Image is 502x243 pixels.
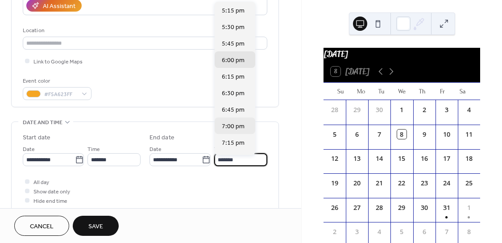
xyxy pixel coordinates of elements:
[392,83,412,101] div: We
[464,105,474,115] div: 4
[432,83,453,101] div: Fr
[222,105,245,115] span: 6:45 pm
[442,178,452,188] div: 24
[330,154,340,163] div: 12
[33,57,83,67] span: Link to Google Maps
[419,130,429,139] div: 9
[33,197,67,206] span: Hide end time
[43,2,75,11] div: AI Assistant
[222,6,245,16] span: 5:15 pm
[222,23,245,32] span: 5:30 pm
[442,203,452,213] div: 31
[33,178,49,187] span: All day
[419,105,429,115] div: 2
[23,76,90,86] div: Event color
[222,122,245,131] span: 7:00 pm
[419,227,429,237] div: 6
[464,154,474,163] div: 18
[23,133,50,142] div: Start date
[375,130,385,139] div: 7
[412,83,432,101] div: Th
[352,130,362,139] div: 6
[330,178,340,188] div: 19
[464,178,474,188] div: 25
[88,222,103,231] span: Save
[375,105,385,115] div: 30
[352,203,362,213] div: 27
[352,227,362,237] div: 3
[371,83,392,101] div: Tu
[419,154,429,163] div: 16
[222,39,245,49] span: 5:45 pm
[149,133,174,142] div: End date
[14,216,69,236] button: Cancel
[149,145,162,154] span: Date
[375,227,385,237] div: 4
[330,227,340,237] div: 2
[352,105,362,115] div: 29
[397,130,407,139] div: 8
[73,216,119,236] button: Save
[442,227,452,237] div: 7
[87,145,100,154] span: Time
[330,130,340,139] div: 5
[464,130,474,139] div: 11
[44,90,77,99] span: #F5A623FF
[330,203,340,213] div: 26
[331,83,351,101] div: Su
[442,154,452,163] div: 17
[452,83,473,101] div: Sa
[375,203,385,213] div: 28
[222,138,245,148] span: 7:15 pm
[352,178,362,188] div: 20
[464,203,474,213] div: 1
[324,48,480,61] div: [DATE]
[419,203,429,213] div: 30
[33,187,70,197] span: Show date only
[30,222,54,231] span: Cancel
[222,56,245,65] span: 6:00 pm
[23,145,35,154] span: Date
[222,89,245,98] span: 6:30 pm
[464,227,474,237] div: 8
[23,26,266,35] div: Location
[351,83,372,101] div: Mo
[330,105,340,115] div: 28
[375,154,385,163] div: 14
[442,105,452,115] div: 3
[222,72,245,82] span: 6:15 pm
[397,105,407,115] div: 1
[23,118,62,127] span: Date and time
[375,178,385,188] div: 21
[397,178,407,188] div: 22
[442,130,452,139] div: 10
[397,227,407,237] div: 5
[397,154,407,163] div: 15
[352,154,362,163] div: 13
[214,145,227,154] span: Time
[419,178,429,188] div: 23
[222,155,245,164] span: 7:30 pm
[397,203,407,213] div: 29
